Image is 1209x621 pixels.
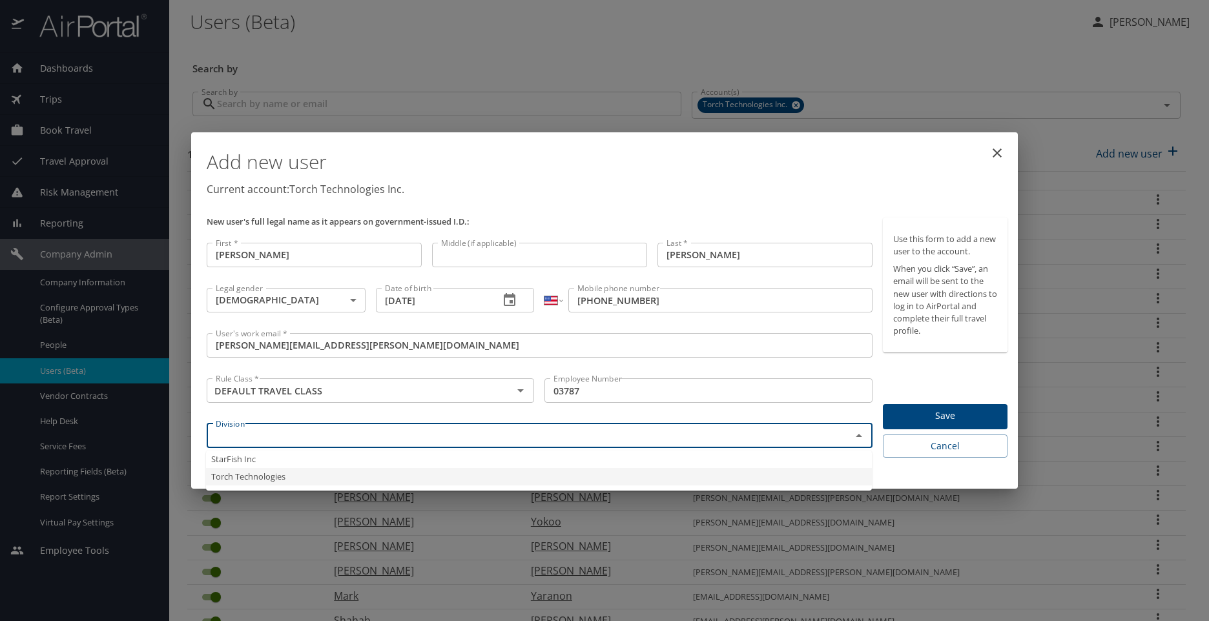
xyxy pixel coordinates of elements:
h1: Add new user [207,143,1008,181]
p: When you click “Save”, an email will be sent to the new user with directions to log in to AirPort... [893,263,997,337]
input: MM/DD/YYYY [376,288,490,312]
div: [DEMOGRAPHIC_DATA] [207,288,366,312]
button: Close [850,427,868,445]
input: EX: 555555 [544,378,872,403]
button: Open [512,382,530,400]
li: Torch Technologies [206,468,872,485]
p: New user's full legal name as it appears on government-issued I.D.: [207,218,873,226]
p: Use this form to add a new user to the account. [893,233,997,258]
li: StarFish Inc [206,451,872,468]
button: Save [883,404,1008,429]
span: Save [893,408,997,424]
span: Cancel [893,438,997,454]
button: close [982,137,1013,168]
button: Cancel [883,434,1008,458]
p: Current account: Torch Technologies Inc. [207,181,1008,197]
